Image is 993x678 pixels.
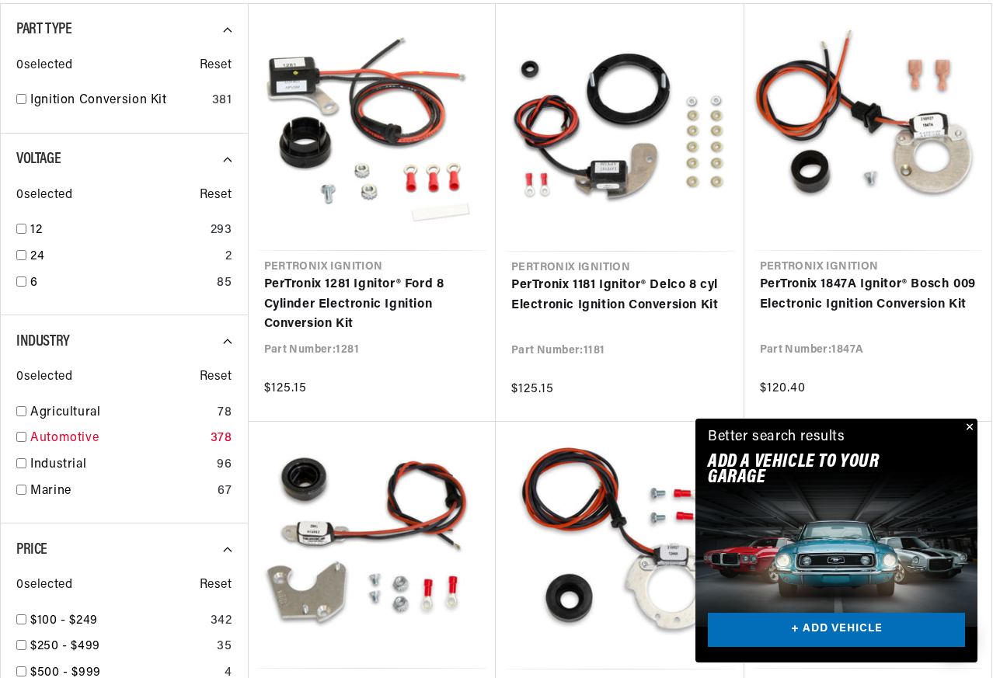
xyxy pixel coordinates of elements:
div: 342 [211,611,232,631]
a: Marine [30,482,211,502]
div: 381 [212,91,232,111]
a: PerTronix 1281 Ignitor® Ford 8 Cylinder Electronic Ignition Conversion Kit [264,275,481,335]
span: Reset [200,367,232,388]
a: Industrial [30,455,211,475]
a: + ADD VEHICLE [708,613,965,648]
span: $100 - $249 [30,614,98,627]
span: Price [16,542,47,558]
span: Industry [16,334,70,349]
a: Ignition Conversion Kit [30,91,206,111]
div: Better search results [708,426,845,449]
span: 0 selected [16,186,72,206]
span: Reset [200,186,232,206]
span: 0 selected [16,56,72,76]
span: Reset [200,575,232,596]
div: 293 [211,221,232,241]
div: 2 [225,247,232,267]
a: PerTronix 1181 Ignitor® Delco 8 cyl Electronic Ignition Conversion Kit [511,276,729,315]
a: 24 [30,247,219,267]
span: 0 selected [16,367,72,388]
span: Voltage [16,151,61,167]
button: Close [959,419,977,437]
a: 12 [30,221,204,241]
span: Part Type [16,22,71,37]
span: 0 selected [16,575,72,596]
span: $250 - $499 [30,640,100,652]
div: 96 [217,455,232,475]
div: 35 [217,637,232,657]
div: 378 [211,429,232,449]
div: 85 [217,273,232,294]
a: PerTronix 1847A Ignitor® Bosch 009 Electronic Ignition Conversion Kit [760,275,977,315]
div: 67 [218,482,232,502]
div: 78 [218,403,232,423]
h2: Add A VEHICLE to your garage [708,454,926,486]
a: Automotive [30,429,204,449]
a: Agricultural [30,403,211,423]
a: 6 [30,273,211,294]
span: Reset [200,56,232,76]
